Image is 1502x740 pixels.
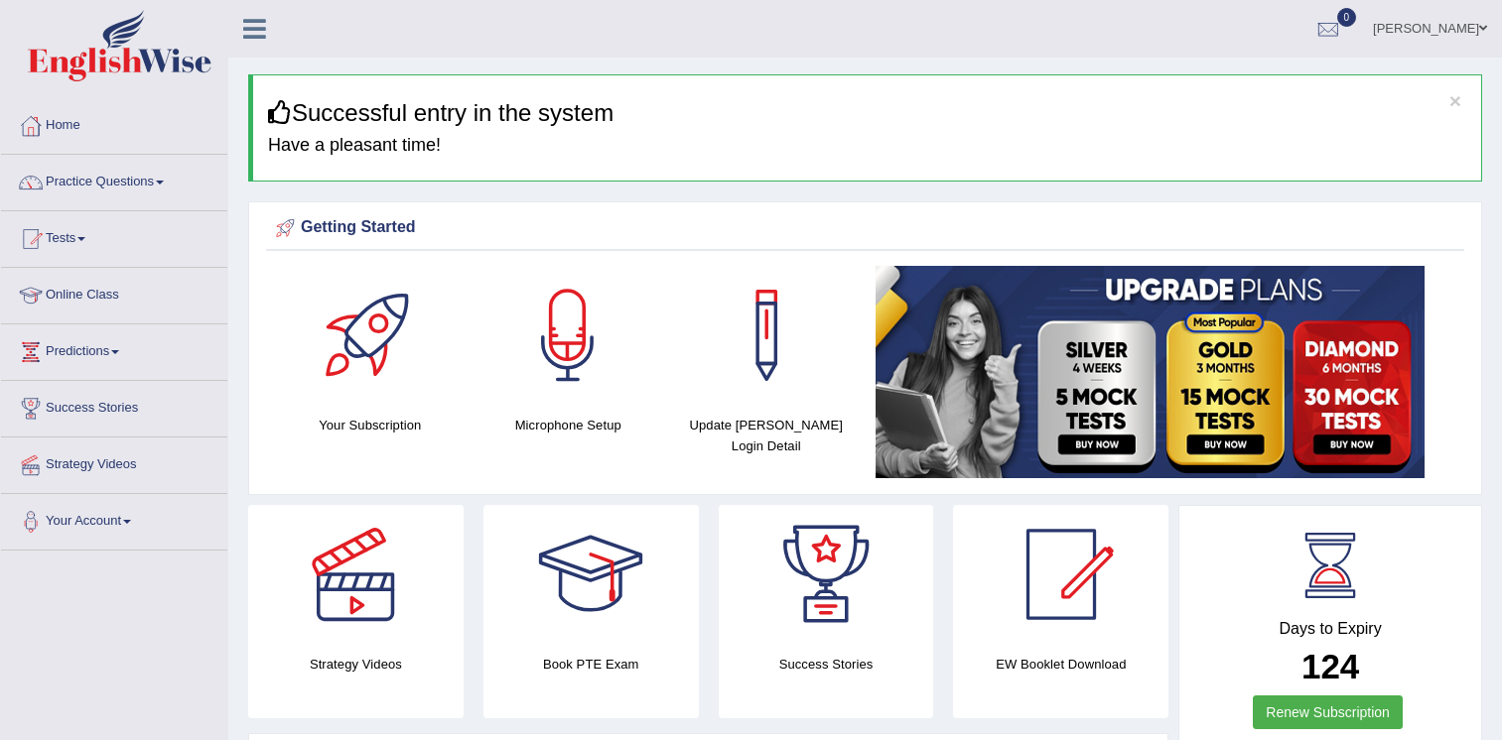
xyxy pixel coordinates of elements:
[719,654,934,675] h4: Success Stories
[1,494,227,544] a: Your Account
[1337,8,1357,27] span: 0
[248,654,464,675] h4: Strategy Videos
[479,415,658,435] h4: Microphone Setup
[1,268,227,317] a: Online Class
[876,266,1425,478] img: small5.jpg
[1,437,227,487] a: Strategy Videos
[1,324,227,374] a: Predictions
[1,98,227,148] a: Home
[483,654,699,675] h4: Book PTE Exam
[1201,620,1459,638] h4: Days to Expiry
[1,381,227,431] a: Success Stories
[1,155,227,204] a: Practice Questions
[1,211,227,261] a: Tests
[1301,647,1359,685] b: 124
[1253,695,1403,729] a: Renew Subscription
[281,415,460,435] h4: Your Subscription
[268,136,1466,156] h4: Have a pleasant time!
[271,213,1459,243] div: Getting Started
[1449,90,1461,111] button: ×
[953,654,1168,675] h4: EW Booklet Download
[268,100,1466,126] h3: Successful entry in the system
[677,415,856,456] h4: Update [PERSON_NAME] Login Detail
